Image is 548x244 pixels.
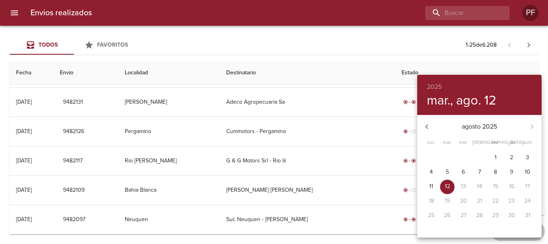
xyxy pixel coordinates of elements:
[456,139,471,147] span: mié.
[472,165,487,180] button: 7
[495,154,497,162] p: 1
[424,180,438,194] button: 11
[424,139,438,147] span: lun.
[510,154,513,162] p: 2
[429,182,433,191] p: 11
[436,122,522,131] p: agosto 2025
[520,151,535,165] button: 3
[462,168,465,176] p: 6
[472,139,487,147] span: [DEMOGRAPHIC_DATA].
[504,139,519,147] span: sáb.
[446,168,449,176] p: 5
[488,165,503,180] button: 8
[504,151,519,165] button: 2
[427,81,442,92] button: 2025
[520,139,535,147] span: dom.
[488,151,503,165] button: 1
[510,168,513,176] p: 9
[440,165,455,180] button: 5
[430,168,433,176] p: 4
[494,168,497,176] p: 8
[526,154,529,162] p: 3
[504,165,519,180] button: 9
[520,165,535,180] button: 10
[478,168,481,176] p: 7
[456,165,471,180] button: 6
[440,180,455,194] button: 12
[488,139,503,147] span: vie.
[427,92,496,109] button: mar., ago. 12
[445,182,450,191] p: 12
[525,168,530,176] p: 10
[440,139,455,147] span: mar.
[424,165,438,180] button: 4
